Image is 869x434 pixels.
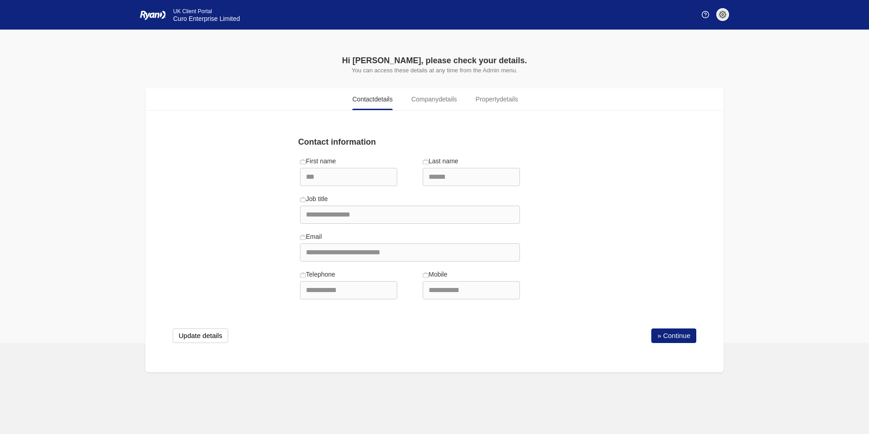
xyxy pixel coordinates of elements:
span: Property [475,95,518,104]
label: First name [300,156,336,166]
label: Job title [300,194,328,204]
img: Help [702,11,709,18]
label: Telephone [300,270,335,279]
label: Mobile [423,270,447,279]
div: Hi [PERSON_NAME], please check your details. [244,55,625,67]
label: Email [300,232,322,242]
img: settings [719,11,726,18]
span: Curo Enterprise Limited [173,15,240,22]
span: details [499,96,518,103]
span: UK Client Portal [173,8,212,15]
a: Companydetails [404,88,464,110]
a: Contactdetails [345,88,400,110]
p: You can access these details at any time from the Admin menu. [244,67,625,74]
span: details [375,96,393,103]
button: Update details [173,328,228,343]
div: Contact information [293,136,527,148]
span: Company [411,95,457,104]
a: » Continue [651,328,696,343]
span: details [439,96,457,103]
label: Last name [423,156,458,166]
a: Propertydetails [468,88,525,110]
span: Contact [352,95,393,104]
